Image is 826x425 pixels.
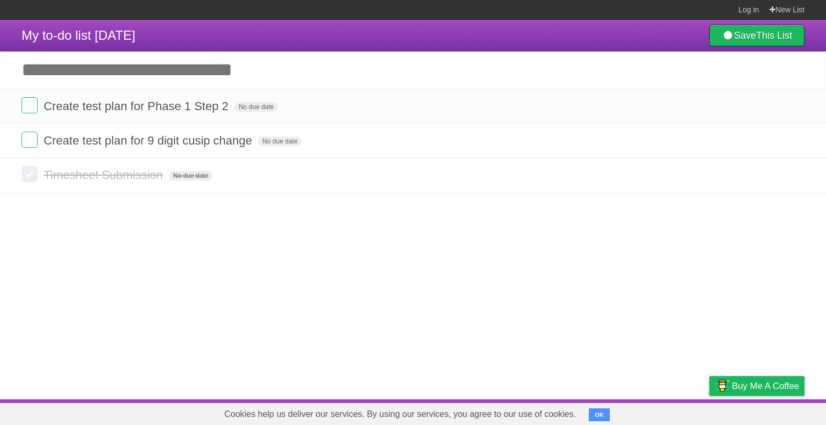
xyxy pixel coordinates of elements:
[44,134,255,147] span: Create test plan for 9 digit cusip change
[709,376,804,396] a: Buy me a coffee
[22,132,38,148] label: Done
[258,136,302,146] span: No due date
[737,402,804,422] a: Suggest a feature
[566,402,589,422] a: About
[659,402,682,422] a: Terms
[44,99,231,113] span: Create test plan for Phase 1 Step 2
[44,168,166,182] span: Timesheet Submission
[695,402,723,422] a: Privacy
[589,408,610,421] button: OK
[715,377,729,395] img: Buy me a coffee
[22,166,38,182] label: Done
[213,404,587,425] span: Cookies help us deliver our services. By using our services, you agree to our use of cookies.
[169,171,212,181] span: No due date
[732,377,799,395] span: Buy me a coffee
[602,402,645,422] a: Developers
[756,30,792,41] b: This List
[234,102,278,112] span: No due date
[709,25,804,46] a: SaveThis List
[22,28,136,42] span: My to-do list [DATE]
[22,97,38,113] label: Done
